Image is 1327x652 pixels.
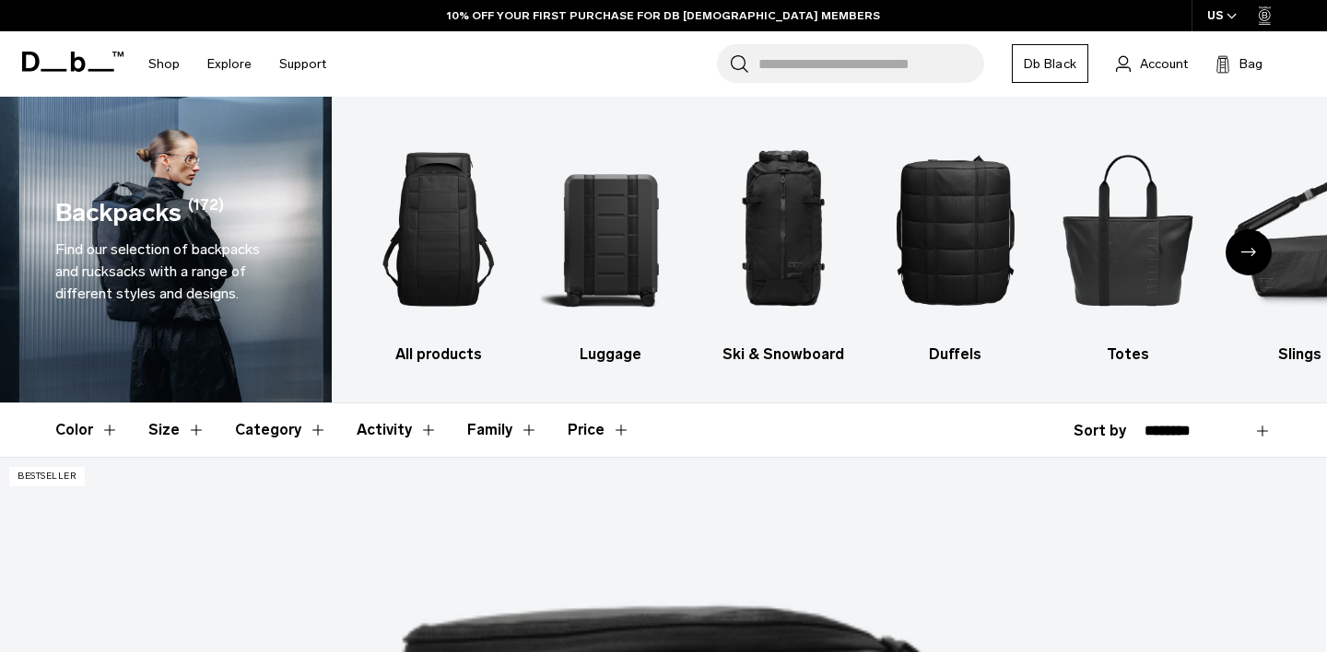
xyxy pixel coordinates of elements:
nav: Main Navigation [135,31,340,97]
li: 2 / 10 [541,124,681,366]
button: Toggle Filter [467,403,538,457]
span: Bag [1239,54,1262,74]
h3: All products [369,343,509,366]
h3: Ski & Snowboard [713,343,853,366]
button: Toggle Filter [235,403,327,457]
div: Next slide [1226,229,1272,275]
a: Db All products [369,124,509,366]
span: Account [1140,54,1188,74]
a: Db Duffels [886,124,1026,366]
h1: Backpacks [55,194,182,232]
a: Shop [148,31,180,97]
p: Bestseller [9,467,85,486]
a: Account [1116,52,1188,75]
a: Db Black [1012,44,1088,83]
li: 1 / 10 [369,124,509,366]
button: Toggle Price [568,403,630,457]
a: Db Luggage [541,124,681,366]
span: Find our selection of backpacks and rucksacks with a range of different styles and designs. [55,240,260,302]
a: 10% OFF YOUR FIRST PURCHASE FOR DB [DEMOGRAPHIC_DATA] MEMBERS [447,7,880,24]
img: Db [369,124,509,334]
li: 3 / 10 [713,124,853,366]
h3: Totes [1058,343,1198,366]
h3: Duffels [886,343,1026,366]
img: Db [541,124,681,334]
span: (172) [188,194,224,232]
button: Toggle Filter [55,403,119,457]
button: Bag [1215,52,1262,75]
a: Db Totes [1058,124,1198,366]
img: Db [886,124,1026,334]
a: Support [279,31,326,97]
li: 5 / 10 [1058,124,1198,366]
li: 4 / 10 [886,124,1026,366]
img: Db [1058,124,1198,334]
h3: Luggage [541,343,681,366]
img: Db [713,124,853,334]
a: Db Ski & Snowboard [713,124,853,366]
button: Toggle Filter [148,403,206,457]
button: Toggle Filter [357,403,438,457]
a: Explore [207,31,252,97]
